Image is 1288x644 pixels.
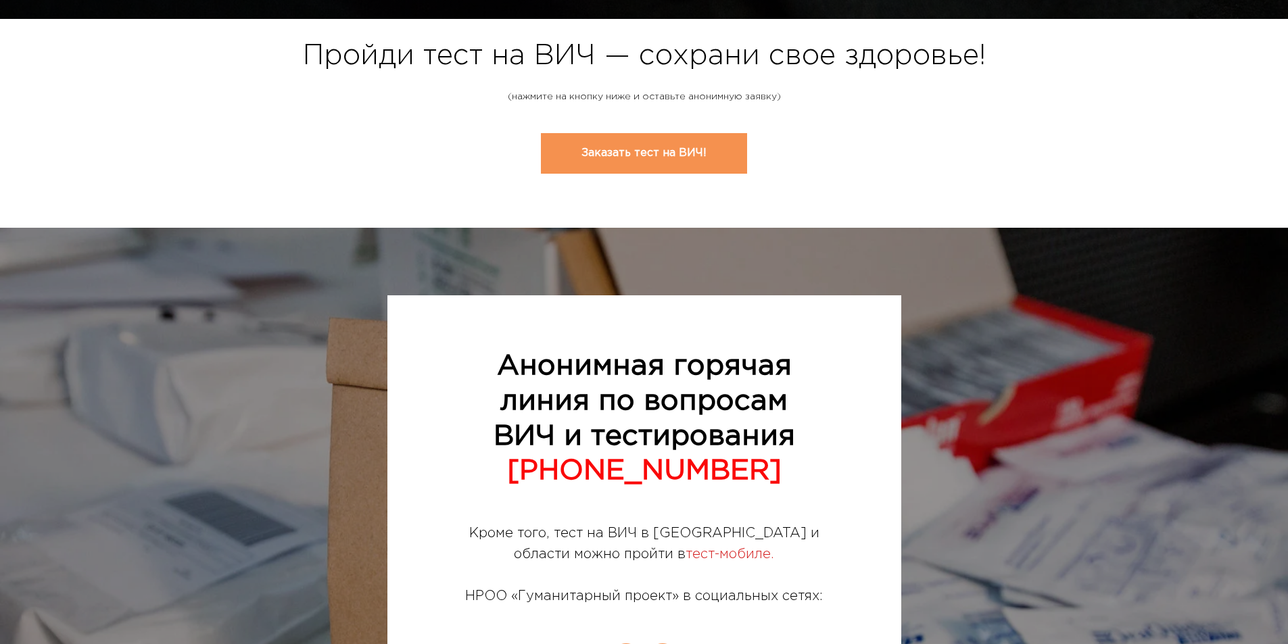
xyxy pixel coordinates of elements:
[541,133,747,174] a: Заказать тест на ВИЧ!
[445,349,844,489] div: Анонимная горячая линия по вопросам ВИЧ и тестирования
[581,148,707,159] span: Заказать тест на ВИЧ!
[252,39,1036,109] div: Пройди тест на ВИЧ — сохрани свое здоровье!
[686,548,774,560] a: тест-мобиле.
[508,93,781,101] span: (нажмите на кнопку ниже и оставьте анонимную заявку)
[445,523,844,607] div: Кроме того, тест на ВИЧ в [GEOGRAPHIC_DATA] и области можно пройти в НРОО «Гуманитарный проект» в...
[507,458,782,484] a: [PHONE_NUMBER]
